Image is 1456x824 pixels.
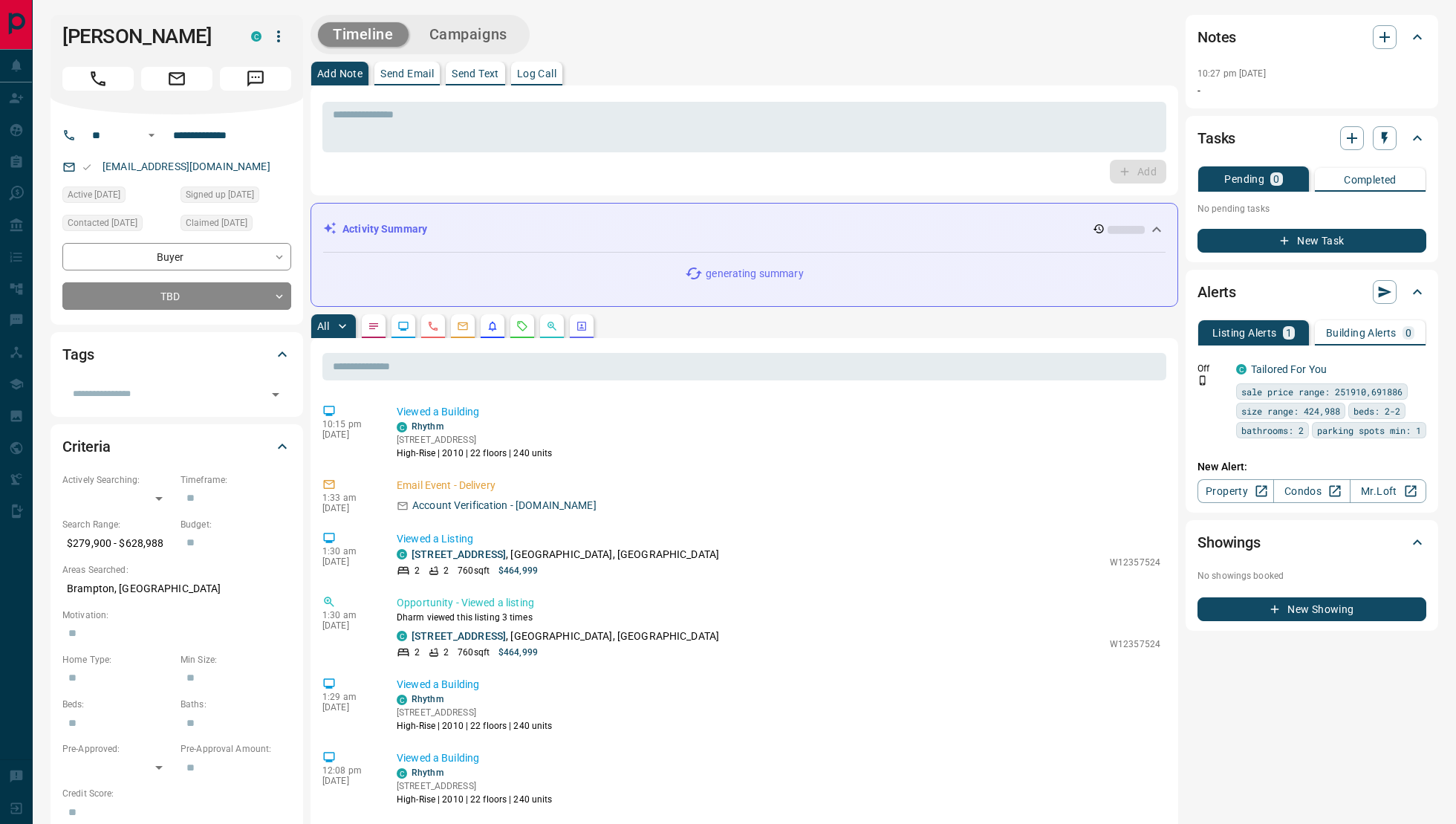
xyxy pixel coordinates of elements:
div: condos.ca [397,422,407,432]
p: 0 [1405,328,1411,338]
p: Credit Score: [62,787,291,800]
svg: Push Notification Only [1197,375,1208,386]
p: All [317,321,329,331]
p: [STREET_ADDRESS] [397,706,553,719]
div: Sun Sep 07 2025 [181,215,291,236]
p: W12357524 [1110,556,1160,569]
p: 1:29 am [322,692,374,702]
h2: Tasks [1197,126,1235,150]
span: Message [220,67,291,91]
p: 760 sqft [458,564,490,577]
div: Tags [62,337,291,372]
h2: Showings [1197,531,1261,554]
a: Rhythm [412,694,443,704]
p: 0 [1273,174,1279,184]
p: W12357524 [1110,638,1160,651]
a: [STREET_ADDRESS] [412,548,506,560]
p: Search Range: [62,518,173,531]
p: [STREET_ADDRESS] [397,779,553,793]
p: Listing Alerts [1212,328,1277,338]
p: Send Email [380,68,434,79]
p: No showings booked [1197,569,1426,583]
h2: Criteria [62,435,111,458]
span: parking spots min: 1 [1317,423,1421,438]
span: Active [DATE] [68,187,120,202]
div: condos.ca [251,31,261,42]
h1: [PERSON_NAME] [62,25,229,48]
div: TBD [62,282,291,310]
p: [DATE] [322,557,374,567]
div: Tasks [1197,120,1426,156]
p: Actively Searching: [62,473,173,487]
p: $464,999 [498,646,538,659]
p: Viewed a Building [397,677,1160,692]
div: condos.ca [397,631,407,641]
p: Motivation: [62,609,291,622]
div: Criteria [62,429,291,464]
span: Signed up [DATE] [186,187,254,202]
p: , [GEOGRAPHIC_DATA], [GEOGRAPHIC_DATA] [412,629,719,644]
button: New Task [1197,229,1426,253]
svg: Lead Browsing Activity [397,320,409,332]
p: Pre-Approved: [62,742,173,756]
p: Viewed a Listing [397,531,1160,547]
p: 1 [1286,328,1292,338]
p: Activity Summary [342,221,427,237]
p: Min Size: [181,653,291,666]
p: Beds: [62,698,173,711]
button: New Showing [1197,597,1426,621]
p: Off [1197,362,1227,375]
div: condos.ca [397,768,407,779]
p: [STREET_ADDRESS] [397,433,553,447]
p: 10:15 pm [322,419,374,429]
span: Contacted [DATE] [68,215,137,230]
p: Areas Searched: [62,563,291,577]
p: Add Note [317,68,363,79]
p: 12:08 pm [322,765,374,776]
span: beds: 2-2 [1353,403,1400,418]
p: Dharm viewed this listing 3 times [397,611,1160,624]
span: sale price range: 251910,691886 [1241,384,1403,399]
p: Brampton, [GEOGRAPHIC_DATA] [62,577,291,601]
a: Condos [1273,479,1350,503]
p: 1:33 am [322,493,374,503]
p: Pre-Approval Amount: [181,742,291,756]
a: Rhythm [412,768,443,778]
a: [STREET_ADDRESS] [412,630,506,642]
p: [DATE] [322,429,374,440]
span: Call [62,67,134,91]
svg: Emails [457,320,469,332]
p: New Alert: [1197,459,1426,475]
div: Sun Sep 07 2025 [62,215,173,236]
span: Claimed [DATE] [186,215,247,230]
p: Home Type: [62,653,173,666]
p: Baths: [181,698,291,711]
a: Rhythm [412,421,443,432]
p: 2 [443,646,449,659]
p: - [1197,83,1426,99]
p: [DATE] [322,702,374,713]
p: High-Rise | 2010 | 22 floors | 240 units [397,447,553,460]
a: [EMAIL_ADDRESS][DOMAIN_NAME] [103,160,270,172]
p: $279,900 - $628,988 [62,531,173,556]
a: Tailored For You [1251,363,1327,375]
p: 1:30 am [322,546,374,557]
svg: Calls [427,320,439,332]
svg: Email Valid [82,162,92,172]
div: condos.ca [397,695,407,705]
p: Send Text [452,68,499,79]
h2: Notes [1197,25,1236,49]
span: Email [141,67,212,91]
p: [DATE] [322,620,374,631]
span: bathrooms: 2 [1241,423,1304,438]
p: generating summary [706,266,803,282]
svg: Opportunities [546,320,558,332]
p: High-Rise | 2010 | 22 floors | 240 units [397,719,553,733]
p: No pending tasks [1197,198,1426,220]
button: Timeline [318,22,409,47]
p: Budget: [181,518,291,531]
svg: Notes [368,320,380,332]
div: Activity Summary [323,215,1166,243]
p: Pending [1224,174,1264,184]
p: 2 [415,564,420,577]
